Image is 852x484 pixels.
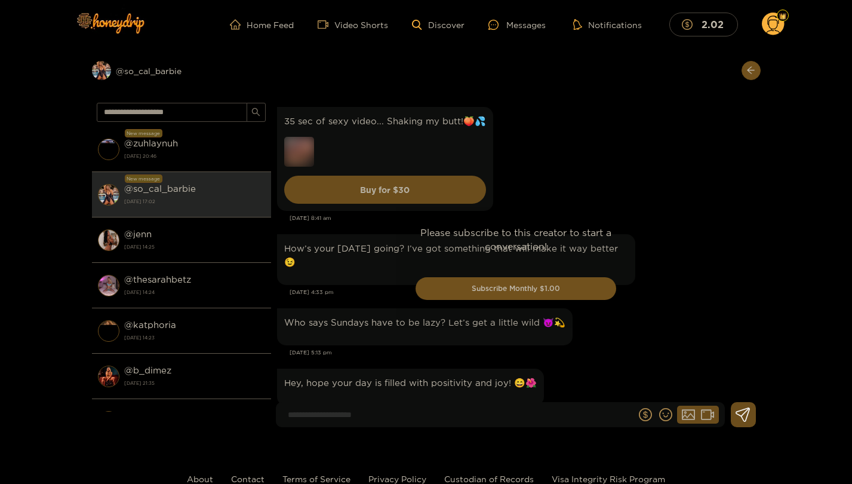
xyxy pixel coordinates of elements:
[231,474,264,483] a: Contact
[98,411,119,433] img: conversation
[98,139,119,160] img: conversation
[124,365,171,375] strong: @ b_dimez
[187,474,213,483] a: About
[746,66,755,76] span: arrow-left
[416,277,616,300] button: Subscribe Monthly $1.00
[124,378,265,388] strong: [DATE] 21:35
[125,129,162,137] div: New message
[98,229,119,251] img: conversation
[124,320,176,330] strong: @ katphoria
[124,151,265,161] strong: [DATE] 20:46
[125,174,162,183] div: New message
[98,366,119,387] img: conversation
[124,196,265,207] strong: [DATE] 17:02
[230,19,247,30] span: home
[412,20,464,30] a: Discover
[318,19,334,30] span: video-camera
[98,184,119,206] img: conversation
[682,19,699,30] span: dollar
[488,18,546,32] div: Messages
[124,411,214,421] strong: @ [PERSON_NAME]
[552,474,665,483] a: Visa Integrity Risk Program
[570,19,645,30] button: Notifications
[700,18,725,30] mark: 2.02
[416,226,616,253] p: Please subscribe to this creator to start a conversation!
[779,13,786,20] img: Fan Level
[92,61,271,80] div: @so_cal_barbie
[368,474,426,483] a: Privacy Policy
[124,287,265,298] strong: [DATE] 14:24
[124,138,178,148] strong: @ zuhlaynuh
[124,183,196,194] strong: @ so_cal_barbie
[742,61,761,80] button: arrow-left
[251,108,260,118] span: search
[124,332,265,343] strong: [DATE] 14:23
[318,19,388,30] a: Video Shorts
[230,19,294,30] a: Home Feed
[444,474,534,483] a: Custodian of Records
[124,241,265,252] strong: [DATE] 14:25
[124,229,152,239] strong: @ jenn
[282,474,350,483] a: Terms of Service
[124,274,191,284] strong: @ thesarahbetz
[98,320,119,342] img: conversation
[669,13,738,36] button: 2.02
[247,103,266,122] button: search
[98,275,119,296] img: conversation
